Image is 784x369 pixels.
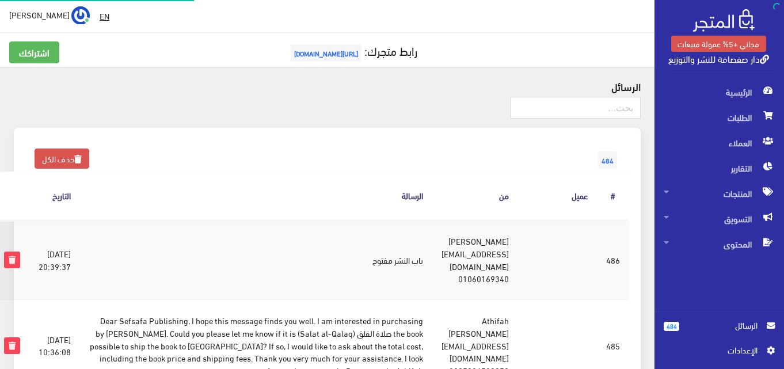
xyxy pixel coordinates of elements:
[14,81,641,92] h4: الرسائل
[654,105,784,130] a: الطلبات
[29,220,80,300] td: [DATE] 20:39:37
[673,344,757,356] span: اﻹعدادات
[688,319,758,332] span: الرسائل
[664,155,775,181] span: التقارير
[671,36,766,52] a: مجاني +5% عمولة مبيعات
[664,319,775,344] a: 484 الرسائل
[432,172,518,220] th: من
[518,172,597,220] th: عميل
[693,9,755,32] img: .
[288,40,417,61] a: رابط متجرك:[URL][DOMAIN_NAME]
[29,172,80,220] th: التاريخ
[597,220,629,300] td: 486
[291,44,361,62] span: [URL][DOMAIN_NAME]
[9,7,70,22] span: [PERSON_NAME]
[654,155,784,181] a: التقارير
[664,181,775,206] span: المنتجات
[71,6,90,25] img: ...
[664,206,775,231] span: التسويق
[511,97,641,119] input: بحث...
[654,130,784,155] a: العملاء
[664,344,775,362] a: اﻹعدادات
[664,79,775,105] span: الرئيسية
[654,231,784,257] a: المحتوى
[35,149,89,169] a: حذف الكل
[664,105,775,130] span: الطلبات
[598,151,617,169] span: 484
[664,231,775,257] span: المحتوى
[80,220,432,300] td: باب النشر مفتوح
[80,172,432,220] th: الرسالة
[654,181,784,206] a: المنتجات
[9,41,59,63] a: اشتراكك
[597,172,629,220] th: #
[9,6,90,24] a: ... [PERSON_NAME]
[664,130,775,155] span: العملاء
[668,50,769,67] a: دار صفصافة للنشر والتوزيع
[664,322,679,331] span: 484
[95,6,114,26] a: EN
[100,9,109,23] u: EN
[432,220,518,300] td: [PERSON_NAME] [EMAIL_ADDRESS][DOMAIN_NAME] 01060169340
[654,79,784,105] a: الرئيسية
